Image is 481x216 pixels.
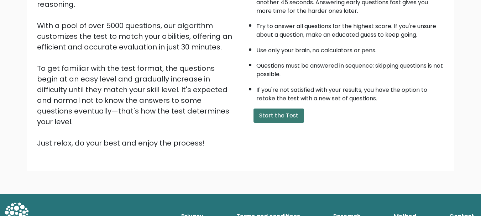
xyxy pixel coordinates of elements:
[256,43,444,55] li: Use only your brain, no calculators or pens.
[256,19,444,39] li: Try to answer all questions for the highest score. If you're unsure about a question, make an edu...
[256,82,444,103] li: If you're not satisfied with your results, you have the option to retake the test with a new set ...
[253,109,304,123] button: Start the Test
[256,58,444,79] li: Questions must be answered in sequence; skipping questions is not possible.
